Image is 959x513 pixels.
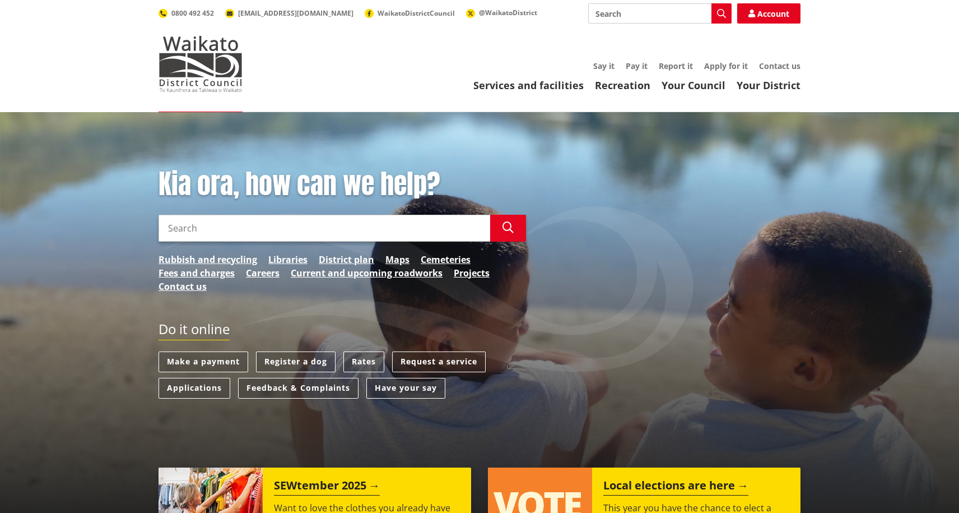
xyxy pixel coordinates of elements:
a: Report it [659,61,693,71]
a: 0800 492 452 [159,8,214,18]
a: Fees and charges [159,266,235,280]
a: Libraries [268,253,308,266]
a: Your District [737,78,800,92]
a: Applications [159,378,230,399]
a: Have your say [366,378,445,399]
a: Say it [593,61,614,71]
input: Search input [159,215,490,242]
a: Contact us [159,280,207,293]
h2: Do it online [159,321,230,341]
h1: Kia ora, how can we help? [159,168,526,201]
a: Your Council [662,78,725,92]
a: Current and upcoming roadworks [291,266,443,280]
img: Waikato District Council - Te Kaunihera aa Takiwaa o Waikato [159,36,243,92]
a: District plan [319,253,374,266]
a: Request a service [392,352,486,372]
a: Rates [343,352,384,372]
span: [EMAIL_ADDRESS][DOMAIN_NAME] [238,8,353,18]
h2: Local elections are here [603,479,748,496]
a: Account [737,3,800,24]
h2: SEWtember 2025 [274,479,380,496]
a: [EMAIL_ADDRESS][DOMAIN_NAME] [225,8,353,18]
a: WaikatoDistrictCouncil [365,8,455,18]
a: Cemeteries [421,253,471,266]
span: 0800 492 452 [171,8,214,18]
a: Careers [246,266,280,280]
a: Pay it [626,61,648,71]
a: Projects [454,266,490,280]
a: Apply for it [704,61,748,71]
a: Rubbish and recycling [159,253,257,266]
a: Register a dog [256,352,336,372]
a: Feedback & Complaints [238,378,359,399]
input: Search input [588,3,732,24]
a: Contact us [759,61,800,71]
a: Services and facilities [473,78,584,92]
a: Recreation [595,78,650,92]
a: @WaikatoDistrict [466,8,537,17]
span: WaikatoDistrictCouncil [378,8,455,18]
span: @WaikatoDistrict [479,8,537,17]
a: Make a payment [159,352,248,372]
a: Maps [385,253,409,266]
